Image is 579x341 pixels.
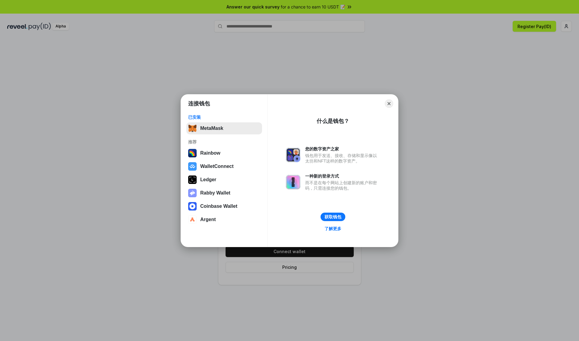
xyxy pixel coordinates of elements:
[186,174,262,186] button: Ledger
[186,122,262,134] button: MetaMask
[385,99,393,108] button: Close
[188,189,197,197] img: svg+xml,%3Csvg%20xmlns%3D%22http%3A%2F%2Fwww.w3.org%2F2000%2Fsvg%22%20fill%3D%22none%22%20viewBox...
[188,202,197,211] img: svg+xml,%3Csvg%20width%3D%2228%22%20height%3D%2228%22%20viewBox%3D%220%200%2028%2028%22%20fill%3D...
[200,126,223,131] div: MetaMask
[305,153,380,164] div: 钱包用于发送、接收、存储和显示像以太坊和NFT这样的数字资产。
[188,175,197,184] img: svg+xml,%3Csvg%20xmlns%3D%22http%3A%2F%2Fwww.w3.org%2F2000%2Fsvg%22%20width%3D%2228%22%20height%3...
[200,164,234,169] div: WalletConnect
[188,100,210,107] h1: 连接钱包
[305,173,380,179] div: 一种新的登录方式
[321,213,345,221] button: 获取钱包
[186,187,262,199] button: Rabby Wallet
[186,147,262,159] button: Rainbow
[188,215,197,224] img: svg+xml,%3Csvg%20width%3D%2228%22%20height%3D%2228%22%20viewBox%3D%220%200%2028%2028%22%20fill%3D...
[200,217,216,222] div: Argent
[305,180,380,191] div: 而不是在每个网站上创建新的账户和密码，只需连接您的钱包。
[186,214,262,226] button: Argent
[305,146,380,152] div: 您的数字资产之家
[188,114,260,120] div: 已安装
[317,117,349,125] div: 什么是钱包？
[200,177,216,182] div: Ledger
[200,150,220,156] div: Rainbow
[286,175,300,189] img: svg+xml,%3Csvg%20xmlns%3D%22http%3A%2F%2Fwww.w3.org%2F2000%2Fsvg%22%20fill%3D%22none%22%20viewBox...
[186,200,262,212] button: Coinbase Wallet
[188,149,197,157] img: svg+xml,%3Csvg%20width%3D%22120%22%20height%3D%22120%22%20viewBox%3D%220%200%20120%20120%22%20fil...
[200,204,237,209] div: Coinbase Wallet
[321,225,345,233] a: 了解更多
[186,160,262,172] button: WalletConnect
[188,124,197,133] img: svg+xml,%3Csvg%20fill%3D%22none%22%20height%3D%2233%22%20viewBox%3D%220%200%2035%2033%22%20width%...
[324,214,341,220] div: 获取钱包
[286,148,300,162] img: svg+xml,%3Csvg%20xmlns%3D%22http%3A%2F%2Fwww.w3.org%2F2000%2Fsvg%22%20fill%3D%22none%22%20viewBox...
[200,190,230,196] div: Rabby Wallet
[188,139,260,145] div: 推荐
[324,226,341,231] div: 了解更多
[188,162,197,171] img: svg+xml,%3Csvg%20width%3D%2228%22%20height%3D%2228%22%20viewBox%3D%220%200%2028%2028%22%20fill%3D...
